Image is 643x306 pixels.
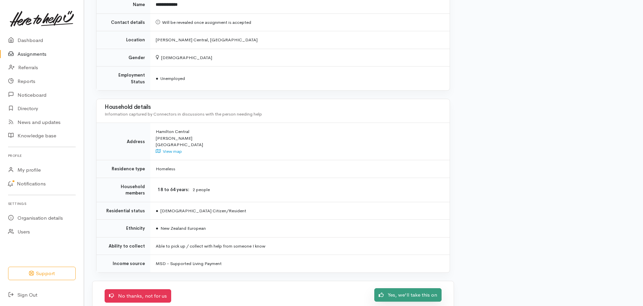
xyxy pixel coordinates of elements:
[156,225,158,231] span: ●
[105,111,262,117] span: Information captured by Connectors in discussions with the person needing help
[150,237,450,255] td: Able to pick up / collect with help from someone I know
[97,123,150,160] td: Address
[97,178,150,202] td: Household members
[105,104,442,111] h3: Household details
[156,76,185,81] span: Unemployed
[97,255,150,272] td: Income source
[8,267,76,280] button: Support
[8,151,76,160] h6: Profile
[156,186,189,193] dt: 18 to 64 years
[97,237,150,255] td: Ability to collect
[97,220,150,237] td: Ethnicity
[105,289,171,303] a: No thanks, not for us
[150,160,450,178] td: Homeless
[97,13,150,31] td: Contact details
[156,55,212,60] span: [DEMOGRAPHIC_DATA]
[150,31,450,49] td: [PERSON_NAME] Central, [GEOGRAPHIC_DATA]
[193,186,442,193] dd: 2 people
[156,148,182,154] a: View map
[156,76,158,81] span: ●
[97,160,150,178] td: Residence type
[156,208,158,214] span: ●
[97,31,150,49] td: Location
[8,199,76,208] h6: Settings
[156,128,442,155] div: Hamilton Central [PERSON_NAME] [GEOGRAPHIC_DATA]
[97,67,150,91] td: Employment Status
[374,288,442,302] a: Yes, we'll take this on
[97,49,150,67] td: Gender
[97,202,150,220] td: Residential status
[150,13,450,31] td: Will be revealed once assignment is accepted
[156,225,206,231] span: New Zealand European
[156,208,246,214] span: [DEMOGRAPHIC_DATA] Citizen/Resident
[150,255,450,272] td: MSD - Supported Living Payment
